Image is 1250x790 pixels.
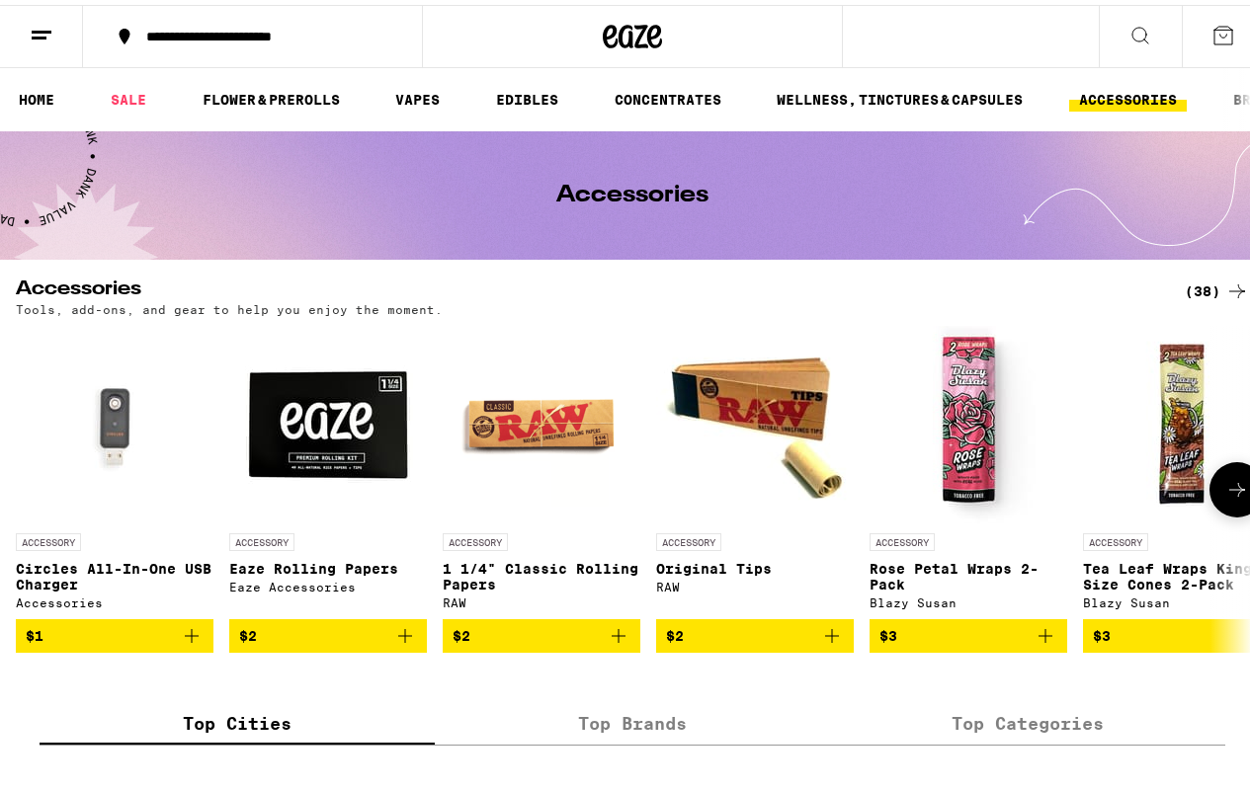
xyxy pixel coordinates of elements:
a: Open page for 1 1/4" Classic Rolling Papers from RAW [443,321,640,614]
div: tabs [40,697,1225,741]
a: FLOWER & PREROLLS [193,83,350,107]
div: Eaze Accessories [229,576,427,589]
h2: Accessories [16,275,1152,298]
img: RAW - Original Tips [656,321,854,518]
label: Top Categories [830,697,1225,740]
a: WELLNESS, TINCTURES & CAPSULES [767,83,1033,107]
button: Add to bag [16,614,213,648]
span: $3 [879,623,897,639]
button: Add to bag [229,614,427,648]
span: $3 [1093,623,1111,639]
div: RAW [443,592,640,604]
p: Original Tips [656,556,854,572]
a: SALE [101,83,156,107]
div: Blazy Susan [870,592,1067,604]
div: RAW [656,576,854,589]
p: Circles All-In-One USB Charger [16,556,213,588]
p: ACCESSORY [443,528,508,546]
p: 1 1/4" Classic Rolling Papers [443,556,640,588]
div: Accessories [16,592,213,604]
p: Tools, add-ons, and gear to help you enjoy the moment. [16,298,443,311]
a: VAPES [385,83,450,107]
button: Add to bag [443,614,640,648]
p: ACCESSORY [229,528,294,546]
p: Eaze Rolling Papers [229,556,427,572]
span: $2 [239,623,257,639]
h1: Accessories [556,179,708,202]
span: $2 [453,623,470,639]
img: Blazy Susan - Rose Petal Wraps 2-Pack [870,321,1067,518]
button: Add to bag [870,614,1067,648]
p: ACCESSORY [16,528,81,546]
span: $2 [666,623,684,639]
a: EDIBLES [486,83,568,107]
a: CONCENTRATES [605,83,731,107]
p: ACCESSORY [656,528,721,546]
a: (38) [1185,275,1249,298]
a: Open page for Rose Petal Wraps 2-Pack from Blazy Susan [870,321,1067,614]
img: Accessories - Circles All-In-One USB Charger [16,321,213,518]
p: ACCESSORY [870,528,935,546]
p: ACCESSORY [1083,528,1148,546]
a: Open page for Eaze Rolling Papers from Eaze Accessories [229,321,427,614]
button: Add to bag [656,614,854,648]
label: Top Cities [40,697,435,740]
img: RAW - 1 1/4" Classic Rolling Papers [443,321,640,518]
span: $1 [26,623,43,639]
a: ACCESSORIES [1069,83,1187,107]
label: Top Brands [435,697,830,740]
p: Rose Petal Wraps 2-Pack [870,556,1067,588]
a: HOME [9,83,64,107]
a: Open page for Original Tips from RAW [656,321,854,614]
img: Eaze Accessories - Eaze Rolling Papers [229,321,427,518]
a: Open page for Circles All-In-One USB Charger from Accessories [16,321,213,614]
